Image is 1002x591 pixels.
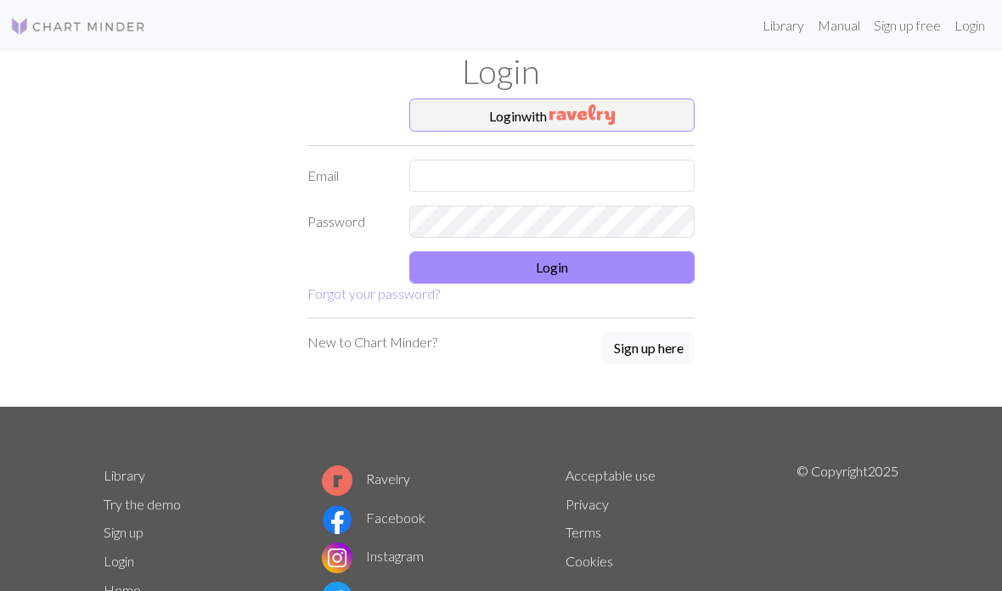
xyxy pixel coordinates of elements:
[409,98,695,132] button: Loginwith
[322,543,352,573] img: Instagram logo
[297,160,399,192] label: Email
[104,496,181,512] a: Try the demo
[322,465,352,496] img: Ravelry logo
[409,251,695,284] button: Login
[566,553,613,569] a: Cookies
[297,205,399,238] label: Password
[307,285,440,301] a: Forgot your password?
[322,470,410,487] a: Ravelry
[566,467,656,483] a: Acceptable use
[322,548,424,564] a: Instagram
[549,104,615,125] img: Ravelry
[811,8,867,42] a: Manual
[93,51,909,92] h1: Login
[867,8,948,42] a: Sign up free
[104,524,144,540] a: Sign up
[603,332,695,364] button: Sign up here
[10,16,146,37] img: Logo
[603,332,695,366] a: Sign up here
[566,524,601,540] a: Terms
[756,8,811,42] a: Library
[104,467,145,483] a: Library
[322,504,352,535] img: Facebook logo
[566,496,609,512] a: Privacy
[307,332,437,352] p: New to Chart Minder?
[104,553,134,569] a: Login
[322,509,425,526] a: Facebook
[948,8,992,42] a: Login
